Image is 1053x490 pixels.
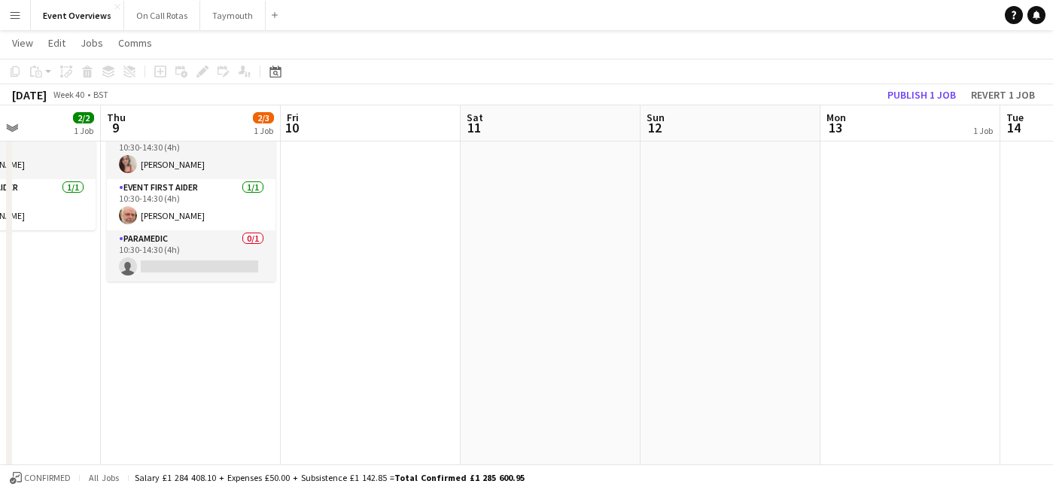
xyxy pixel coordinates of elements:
span: Total Confirmed £1 285 600.95 [394,472,525,483]
div: [DATE] [12,87,47,102]
span: Edit [48,36,65,50]
a: Edit [42,33,72,53]
span: View [12,36,33,50]
div: Salary £1 284 408.10 + Expenses £50.00 + Subsistence £1 142.85 = [135,472,525,483]
span: Comms [118,36,152,50]
span: Jobs [81,36,103,50]
button: Publish 1 job [881,85,962,105]
div: BST [93,89,108,100]
a: Jobs [75,33,109,53]
button: On Call Rotas [124,1,200,30]
a: View [6,33,39,53]
span: Confirmed [24,473,71,483]
button: Confirmed [8,470,73,486]
a: Comms [112,33,158,53]
span: Week 40 [50,89,87,100]
button: Revert 1 job [965,85,1041,105]
button: Taymouth [200,1,266,30]
span: All jobs [86,472,122,483]
button: Event Overviews [31,1,124,30]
